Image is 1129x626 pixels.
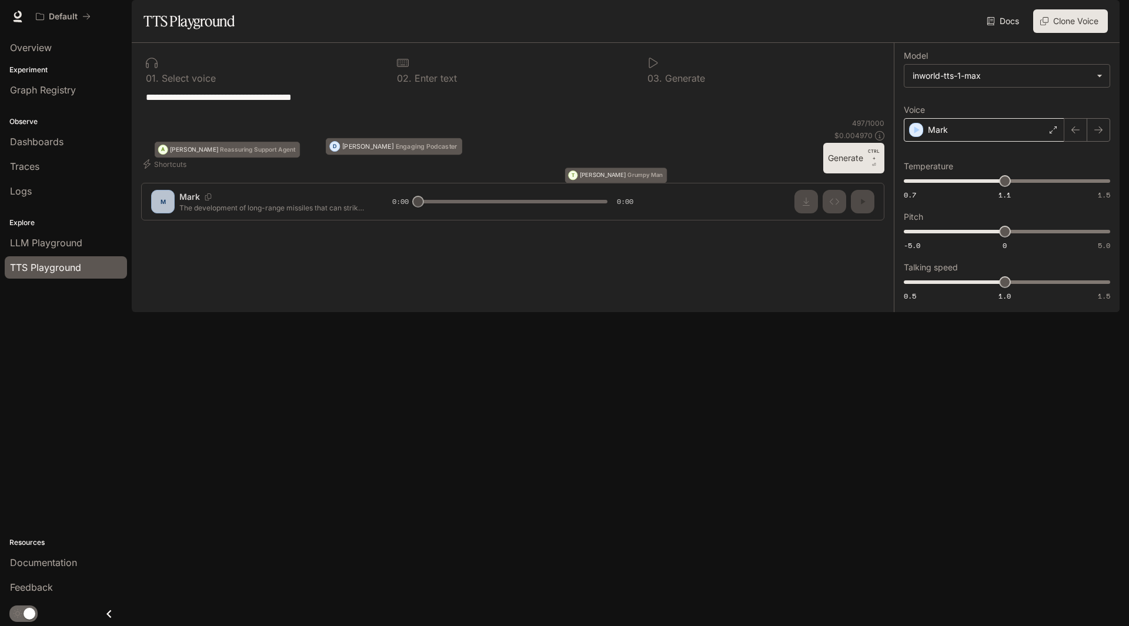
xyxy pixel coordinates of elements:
[904,106,925,114] p: Voice
[852,118,884,128] p: 497 / 1000
[565,168,667,183] button: T[PERSON_NAME]Grumpy Man
[647,73,662,83] p: 0 3 .
[904,65,1110,87] div: inworld-tts-1-max
[904,52,928,60] p: Model
[834,130,873,140] p: $ 0.004970
[31,5,96,28] button: All workspaces
[998,291,1011,301] span: 1.0
[580,173,626,179] p: [PERSON_NAME]
[159,73,216,83] p: Select voice
[1098,291,1110,301] span: 1.5
[904,240,920,250] span: -5.0
[823,143,884,173] button: GenerateCTRL +⏎
[143,9,235,33] h1: TTS Playground
[868,148,880,162] p: CTRL +
[326,138,462,155] button: D[PERSON_NAME]Engaging Podcaster
[155,142,300,158] button: A[PERSON_NAME]Reassuring Support Agent
[904,263,958,272] p: Talking speed
[662,73,705,83] p: Generate
[412,73,457,83] p: Enter text
[904,162,953,170] p: Temperature
[928,124,948,136] p: Mark
[1033,9,1108,33] button: Clone Voice
[1098,240,1110,250] span: 5.0
[868,148,880,169] p: ⏎
[396,143,457,150] p: Engaging Podcaster
[904,291,916,301] span: 0.5
[397,73,412,83] p: 0 2 .
[49,12,78,22] p: Default
[569,168,577,183] div: T
[913,70,1091,82] div: inworld-tts-1-max
[904,190,916,200] span: 0.7
[627,173,663,179] p: Grumpy Man
[998,190,1011,200] span: 1.1
[1098,190,1110,200] span: 1.5
[170,147,218,153] p: [PERSON_NAME]
[146,73,159,83] p: 0 1 .
[141,155,191,173] button: Shortcuts
[904,213,923,221] p: Pitch
[984,9,1024,33] a: Docs
[220,147,295,153] p: Reassuring Support Agent
[159,142,168,158] div: A
[330,138,339,155] div: D
[1003,240,1007,250] span: 0
[342,143,393,150] p: [PERSON_NAME]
